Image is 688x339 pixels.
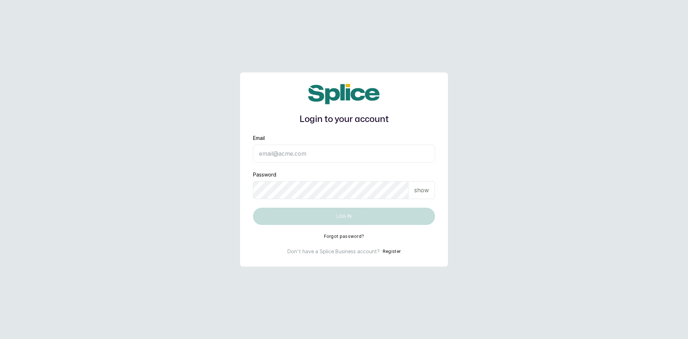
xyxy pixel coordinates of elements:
h1: Login to your account [253,113,435,126]
button: Register [383,248,401,255]
button: Log in [253,208,435,225]
button: Forgot password? [324,234,364,239]
label: Password [253,171,276,178]
p: show [414,186,429,194]
input: email@acme.com [253,145,435,163]
label: Email [253,135,265,142]
p: Don't have a Splice Business account? [287,248,380,255]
